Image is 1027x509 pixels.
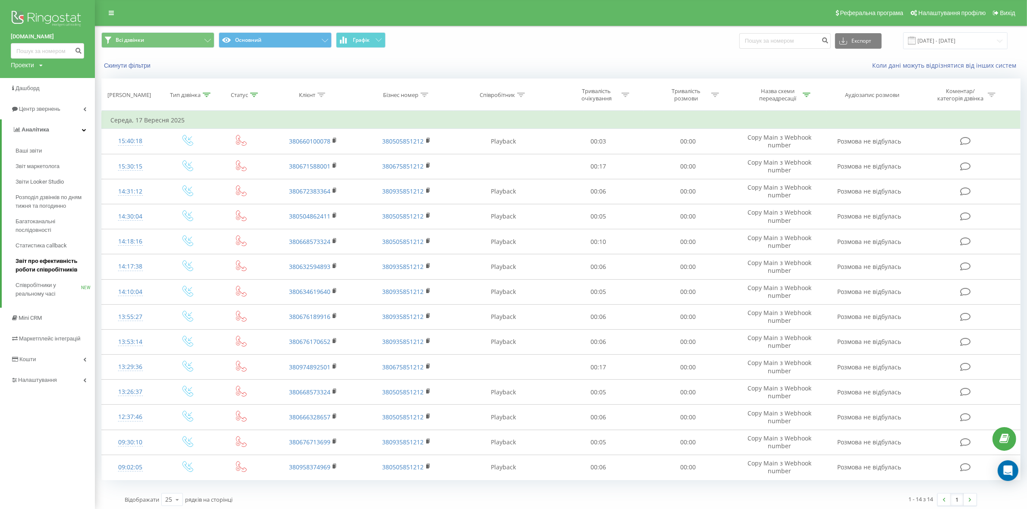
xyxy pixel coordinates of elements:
td: 00:03 [554,129,644,154]
a: 380666328657 [289,413,330,421]
a: 380676713699 [289,438,330,446]
td: Copy Main з Webhook number [733,405,826,430]
div: 14:10:04 [110,284,151,300]
td: Playback [453,380,554,405]
a: 380935851212 [383,187,424,195]
a: 380505851212 [383,463,424,471]
a: 380504862411 [289,212,330,220]
span: Налаштування [18,377,57,383]
a: Звіт про ефективність роботи співробітників [16,253,95,278]
span: Ваші звіти [16,147,42,155]
a: 380974892501 [289,363,330,371]
span: Розмова не відбулась [838,312,901,321]
td: Playback [453,329,554,354]
td: Playback [453,129,554,154]
td: 00:06 [554,405,644,430]
div: Співробітник [480,91,515,99]
td: 00:00 [644,179,733,204]
span: Розмова не відбулась [838,237,901,246]
span: Кошти [19,356,36,362]
div: 12:37:46 [110,409,151,425]
a: 380675851212 [383,162,424,170]
td: 00:00 [644,430,733,455]
button: Основний [219,32,332,48]
a: Багатоканальні послідовності [16,214,95,238]
button: Скинути фільтри [101,62,155,69]
div: Проекти [11,61,34,69]
div: 09:02:05 [110,459,151,476]
td: Copy Main з Webhook number [733,179,826,204]
td: Середа, 17 Вересня 2025 [102,112,1021,129]
td: Playback [453,204,554,229]
td: 00:05 [554,279,644,304]
span: Розмова не відбулась [838,212,901,220]
span: Звіт маркетолога [16,162,60,171]
a: [DOMAIN_NAME] [11,32,84,41]
span: Дашборд [16,85,40,91]
a: 380668573324 [289,237,330,246]
a: 380505851212 [383,413,424,421]
a: 380935851212 [383,262,424,271]
td: 00:05 [554,380,644,405]
span: Реферальна програма [840,9,904,16]
td: 00:00 [644,355,733,380]
div: [PERSON_NAME] [107,91,151,99]
span: Розмова не відбулась [838,337,901,346]
a: 380672383364 [289,187,330,195]
td: 00:17 [554,154,644,179]
input: Пошук за номером [11,43,84,59]
td: 00:00 [644,254,733,279]
a: Коли дані можуть відрізнятися вiд інших систем [872,61,1021,69]
div: 13:53:14 [110,334,151,350]
span: Аналiтика [22,126,49,133]
div: Аудіозапис розмови [845,91,899,99]
span: Маркетплейс інтеграцій [19,335,81,342]
td: Playback [453,254,554,279]
div: 14:31:12 [110,183,151,200]
a: 380505851212 [383,237,424,246]
div: 13:26:37 [110,384,151,400]
div: 1 - 14 з 14 [909,495,933,503]
td: 00:05 [554,430,644,455]
span: Статистика callback [16,241,67,250]
td: Copy Main з Webhook number [733,380,826,405]
td: Copy Main з Webhook number [733,430,826,455]
div: Статус [231,91,248,99]
a: 380505851212 [383,388,424,396]
span: Всі дзвінки [116,37,144,44]
span: Розмова не відбулась [838,137,901,145]
td: 00:06 [554,455,644,480]
td: Copy Main з Webhook number [733,129,826,154]
td: Copy Main з Webhook number [733,229,826,254]
td: Playback [453,455,554,480]
td: 00:00 [644,279,733,304]
div: Тривалість розмови [663,87,709,102]
img: Ringostat logo [11,9,84,30]
td: 00:06 [554,304,644,329]
a: 380935851212 [383,312,424,321]
span: Розмова не відбулась [838,287,901,296]
td: Copy Main з Webhook number [733,304,826,329]
span: Графік [353,37,370,43]
a: 1 [951,493,964,506]
div: 14:17:38 [110,258,151,275]
td: 00:06 [554,179,644,204]
a: Співробітники у реальному часіNEW [16,278,95,302]
button: Графік [336,32,386,48]
td: Playback [453,279,554,304]
span: Розмова не відбулась [838,187,901,195]
td: Copy Main з Webhook number [733,355,826,380]
div: 13:29:36 [110,359,151,375]
div: 25 [165,495,172,504]
div: 14:30:04 [110,208,151,225]
td: 00:00 [644,329,733,354]
a: 380675851212 [383,363,424,371]
td: 00:06 [554,329,644,354]
div: Бізнес номер [383,91,418,99]
td: Copy Main з Webhook number [733,204,826,229]
span: Розмова не відбулась [838,388,901,396]
a: 380958374969 [289,463,330,471]
span: Розмова не відбулась [838,438,901,446]
div: Тип дзвінка [170,91,201,99]
a: 380676170652 [289,337,330,346]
